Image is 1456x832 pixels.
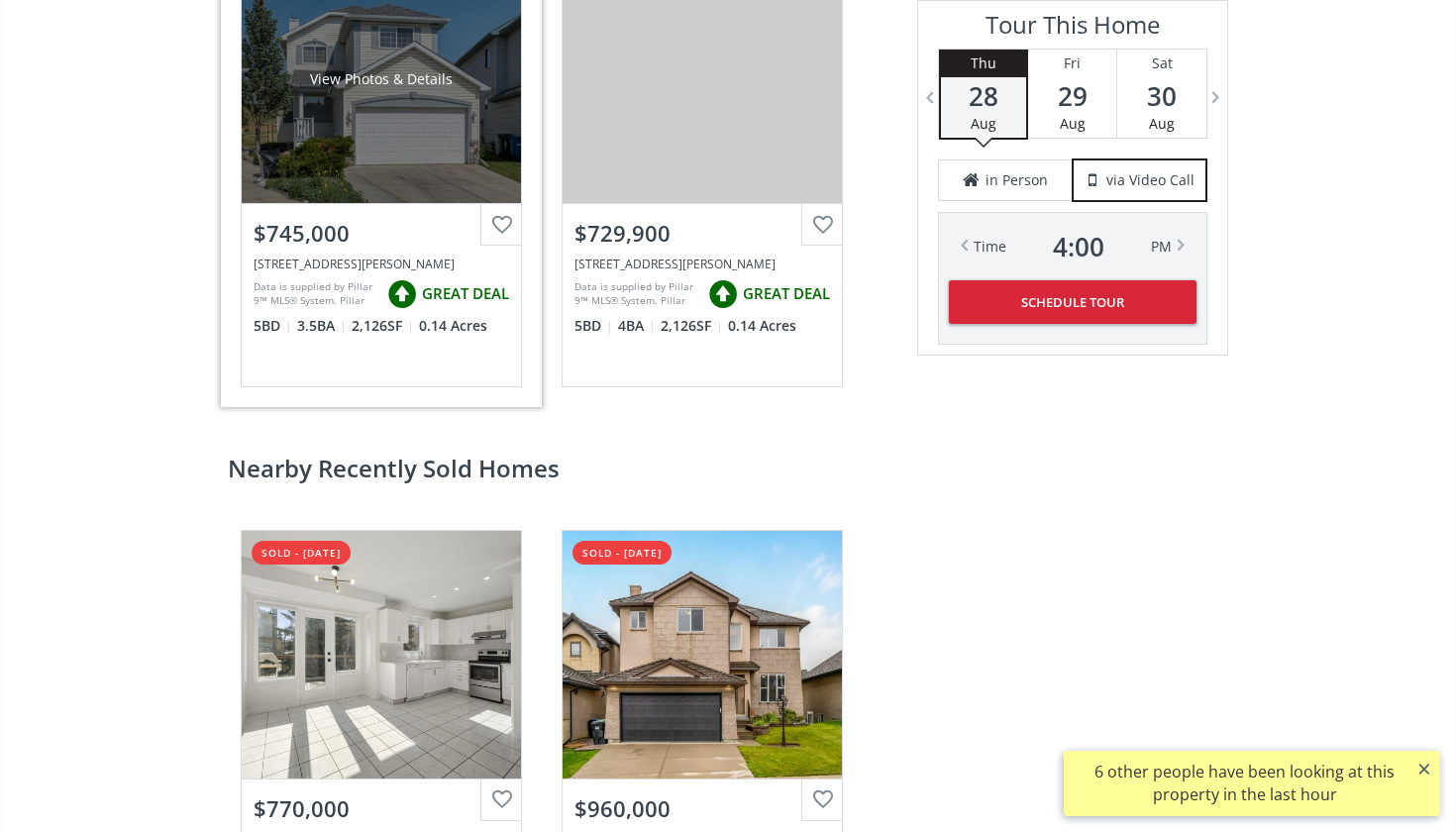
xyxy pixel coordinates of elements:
span: 5 BD [254,316,292,336]
span: 2,126 SF [352,316,414,336]
div: Thu [941,50,1026,77]
span: 4 : 00 [1053,233,1104,260]
div: View Photos & Details [310,69,453,89]
div: Data is supplied by Pillar 9™ MLS® System. Pillar 9™ is the owner of the copyright in its MLS® Sy... [254,279,377,309]
span: in Person [986,170,1048,190]
div: 99 Arbour Crest Rise NW, Calgary, AB T3G 4L3 [254,256,509,272]
img: rating icon [382,274,422,314]
span: 28 [941,82,1026,110]
h3: Tour This Home [938,11,1207,49]
button: × [1408,751,1440,786]
span: GREAT DEAL [422,283,509,304]
div: $960,000 [574,793,830,824]
span: 0.14 Acres [728,316,796,336]
div: $770,000 [254,793,509,824]
div: Fri [1028,50,1116,77]
div: Time PM [974,233,1172,260]
img: rating icon [703,274,743,314]
span: 5 BD [574,316,613,336]
div: 6 other people have been looking at this property in the last hour [1074,761,1415,806]
div: 99 Arbour Crest Rise NW, Calgary, AB T3G 4L3 [574,256,830,272]
span: Aug [1149,114,1175,133]
span: 2,126 SF [661,316,723,336]
span: Aug [971,114,996,133]
div: Data is supplied by Pillar 9™ MLS® System. Pillar 9™ is the owner of the copyright in its MLS® Sy... [574,279,698,309]
span: 0.14 Acres [419,316,487,336]
span: GREAT DEAL [743,283,830,304]
span: Aug [1060,114,1086,133]
span: 3.5 BA [297,316,347,336]
span: 29 [1028,82,1116,110]
h2: Nearby Recently Sold Homes [228,457,887,480]
span: via Video Call [1106,170,1195,190]
div: Sat [1117,50,1206,77]
span: 4 BA [618,316,656,336]
span: 30 [1117,82,1206,110]
div: $745,000 [254,218,509,249]
div: $729,900 [574,218,830,249]
button: Schedule Tour [949,280,1196,324]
